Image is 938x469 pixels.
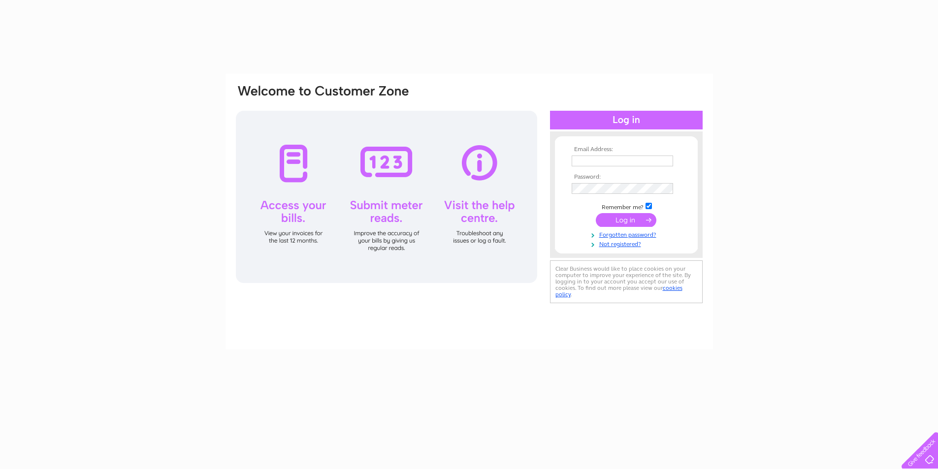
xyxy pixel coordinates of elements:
[572,229,683,239] a: Forgotten password?
[572,239,683,248] a: Not registered?
[550,260,703,303] div: Clear Business would like to place cookies on your computer to improve your experience of the sit...
[569,201,683,211] td: Remember me?
[596,213,656,227] input: Submit
[569,146,683,153] th: Email Address:
[569,174,683,181] th: Password:
[555,284,682,298] a: cookies policy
